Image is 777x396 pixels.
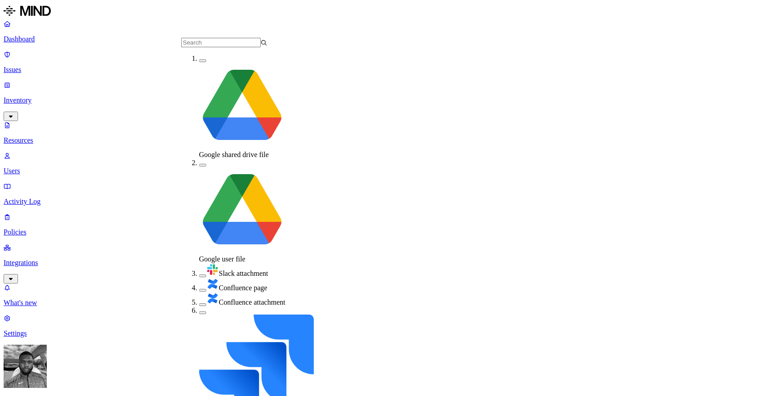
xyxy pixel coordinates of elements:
[4,121,773,144] a: Resources
[4,35,773,43] p: Dashboard
[4,50,773,74] a: Issues
[206,263,219,276] img: slack.svg
[219,298,286,306] span: Confluence attachment
[4,167,773,175] p: Users
[199,167,286,253] img: google-drive.svg
[181,38,261,47] input: Search
[4,314,773,337] a: Settings
[4,136,773,144] p: Resources
[4,345,47,388] img: Cameron White
[4,152,773,175] a: Users
[4,283,773,307] a: What's new
[4,329,773,337] p: Settings
[199,255,246,263] span: Google user file
[4,81,773,120] a: Inventory
[4,96,773,104] p: Inventory
[4,198,773,206] p: Activity Log
[219,284,268,292] span: Confluence page
[4,4,773,20] a: MIND
[4,299,773,307] p: What's new
[206,278,219,290] img: confluence.svg
[4,66,773,74] p: Issues
[206,292,219,305] img: confluence.svg
[4,213,773,236] a: Policies
[4,182,773,206] a: Activity Log
[4,243,773,282] a: Integrations
[4,259,773,267] p: Integrations
[4,228,773,236] p: Policies
[199,151,269,158] span: Google shared drive file
[4,20,773,43] a: Dashboard
[219,270,268,277] span: Slack attachment
[199,63,286,149] img: google-drive.svg
[4,4,51,18] img: MIND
